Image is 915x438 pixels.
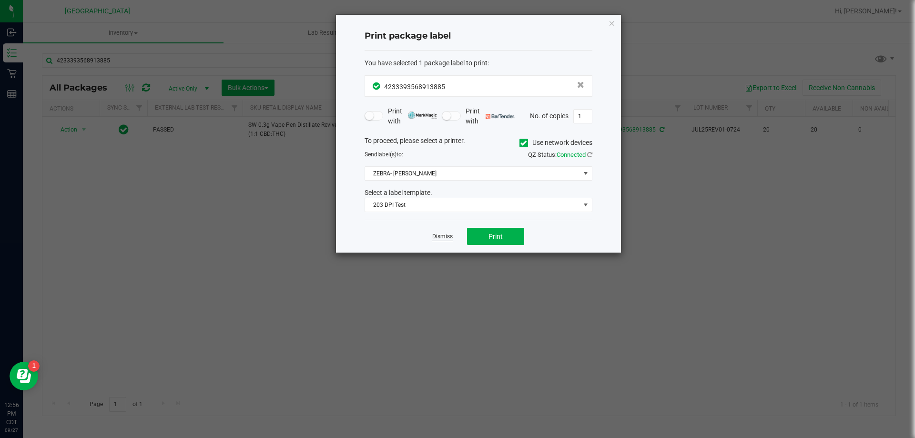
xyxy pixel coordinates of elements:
[365,151,403,158] span: Send to:
[486,114,515,119] img: bartender.png
[384,83,445,91] span: 4233393568913885
[357,136,600,150] div: To proceed, please select a printer.
[28,360,40,372] iframe: Resource center unread badge
[557,151,586,158] span: Connected
[10,362,38,390] iframe: Resource center
[365,58,592,68] div: :
[467,228,524,245] button: Print
[365,59,488,67] span: You have selected 1 package label to print
[377,151,396,158] span: label(s)
[365,198,580,212] span: 203 DPI Test
[466,106,515,126] span: Print with
[365,167,580,180] span: ZEBRA- [PERSON_NAME]
[373,81,382,91] span: In Sync
[528,151,592,158] span: QZ Status:
[357,188,600,198] div: Select a label template.
[519,138,592,148] label: Use network devices
[530,112,569,119] span: No. of copies
[432,233,453,241] a: Dismiss
[365,30,592,42] h4: Print package label
[408,112,437,119] img: mark_magic_cybra.png
[388,106,437,126] span: Print with
[488,233,503,240] span: Print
